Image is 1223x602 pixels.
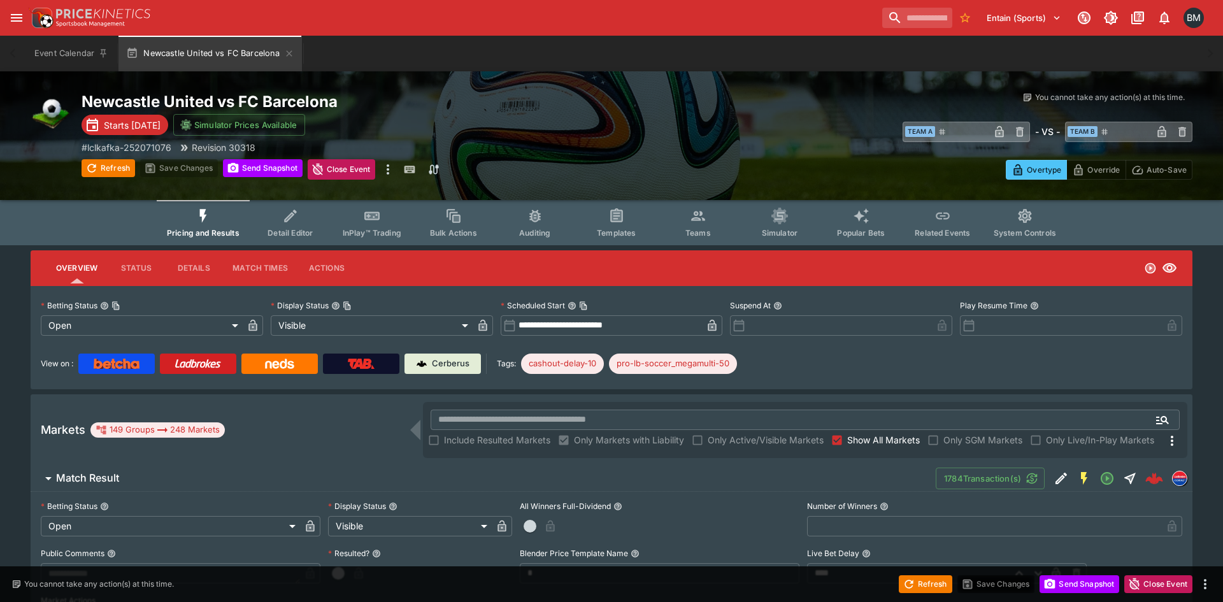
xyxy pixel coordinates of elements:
[24,578,174,590] p: You cannot take any action(s) at this time.
[28,5,54,31] img: PriceKinetics Logo
[107,549,116,558] button: Public Comments
[1198,577,1213,592] button: more
[1046,433,1154,447] span: Only Live/In-Play Markets
[1068,126,1098,137] span: Team B
[192,141,255,154] p: Revision 30318
[31,92,71,133] img: soccer.png
[497,354,516,374] label: Tags:
[41,501,97,512] p: Betting Status
[955,8,975,28] button: No Bookmarks
[167,228,240,238] span: Pricing and Results
[1173,471,1187,485] img: lclkafka
[111,301,120,310] button: Copy To Clipboard
[501,300,565,311] p: Scheduled Start
[56,21,125,27] img: Sportsbook Management
[118,36,301,71] button: Newcastle United vs FC Barcelona
[1164,433,1180,448] svg: More
[1096,467,1119,490] button: Open
[41,422,85,437] h5: Markets
[631,549,640,558] button: Blender Price Template Name
[1099,6,1122,29] button: Toggle light/dark mode
[1040,575,1119,593] button: Send Snapshot
[41,354,73,374] label: View on :
[380,159,396,180] button: more
[432,357,469,370] p: Cerberus
[862,549,871,558] button: Live Bet Delay
[82,141,171,154] p: Copy To Clipboard
[100,502,109,511] button: Betting Status
[328,548,369,559] p: Resulted?
[1073,467,1096,490] button: SGM Enabled
[1050,467,1073,490] button: Edit Detail
[1145,469,1163,487] div: 6f4a3f84-fa04-4241-adb9-2ee619a3d0b7
[1030,301,1039,310] button: Play Resume Time
[1144,262,1157,275] svg: Open
[1147,163,1187,176] p: Auto-Save
[609,354,737,374] div: Betting Target: cerberus
[82,92,637,111] h2: Copy To Clipboard
[104,118,161,132] p: Starts [DATE]
[773,301,782,310] button: Suspend At
[165,253,222,283] button: Details
[936,468,1045,489] button: 1784Transaction(s)
[1153,6,1176,29] button: Notifications
[762,228,797,238] span: Simulator
[847,433,920,447] span: Show All Markets
[5,6,28,29] button: open drawer
[579,301,588,310] button: Copy To Clipboard
[41,516,300,536] div: Open
[41,548,104,559] p: Public Comments
[328,501,386,512] p: Display Status
[574,433,684,447] span: Only Markets with Liability
[1066,160,1126,180] button: Override
[1099,471,1115,486] svg: Open
[389,502,397,511] button: Display Status
[265,359,294,369] img: Neds
[222,253,298,283] button: Match Times
[609,357,737,370] span: pro-lb-soccer_megamulti-50
[899,575,952,593] button: Refresh
[223,159,303,177] button: Send Snapshot
[82,159,135,177] button: Refresh
[46,253,108,283] button: Overview
[41,300,97,311] p: Betting Status
[520,548,628,559] p: Blender Price Template Name
[108,253,165,283] button: Status
[31,466,936,491] button: Match Result
[1126,160,1192,180] button: Auto-Save
[343,301,352,310] button: Copy To Clipboard
[417,359,427,369] img: Cerberus
[175,359,221,369] img: Ladbrokes
[41,315,243,336] div: Open
[597,228,636,238] span: Templates
[807,548,859,559] p: Live Bet Delay
[404,354,481,374] a: Cerberus
[56,471,119,485] h6: Match Result
[730,300,771,311] p: Suspend At
[331,301,340,310] button: Display StatusCopy To Clipboard
[882,8,952,28] input: search
[1162,261,1177,276] svg: Visible
[837,228,885,238] span: Popular Bets
[343,228,401,238] span: InPlay™ Trading
[519,228,550,238] span: Auditing
[943,433,1022,447] span: Only SGM Markets
[430,228,477,238] span: Bulk Actions
[298,253,355,283] button: Actions
[1006,160,1192,180] div: Start From
[708,433,824,447] span: Only Active/Visible Markets
[521,357,604,370] span: cashout-delay-10
[268,228,313,238] span: Detail Editor
[960,300,1027,311] p: Play Resume Time
[1151,408,1174,431] button: Open
[173,114,305,136] button: Simulator Prices Available
[96,422,220,438] div: 149 Groups 248 Markets
[372,549,381,558] button: Resulted?
[521,354,604,374] div: Betting Target: cerberus
[1180,4,1208,32] button: Byron Monk
[568,301,576,310] button: Scheduled StartCopy To Clipboard
[271,315,473,336] div: Visible
[348,359,375,369] img: TabNZ
[613,502,622,511] button: All Winners Full-Dividend
[807,501,877,512] p: Number of Winners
